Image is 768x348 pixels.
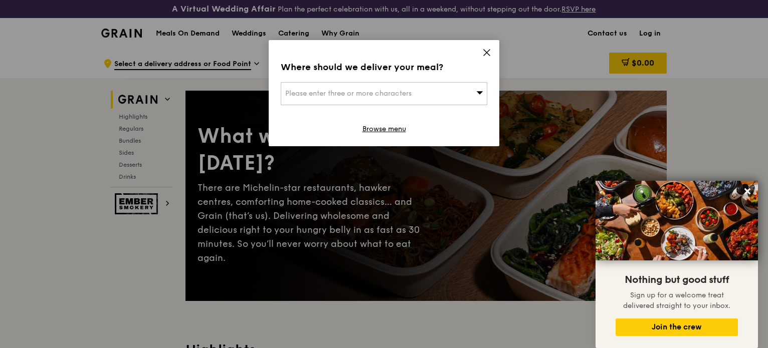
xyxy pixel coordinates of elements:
a: Browse menu [362,124,406,134]
img: DSC07876-Edit02-Large.jpeg [596,181,758,260]
div: Where should we deliver your meal? [281,60,487,74]
button: Close [739,183,755,199]
span: Please enter three or more characters [285,89,412,98]
button: Join the crew [616,318,738,336]
span: Sign up for a welcome treat delivered straight to your inbox. [623,291,730,310]
span: Nothing but good stuff [625,274,729,286]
